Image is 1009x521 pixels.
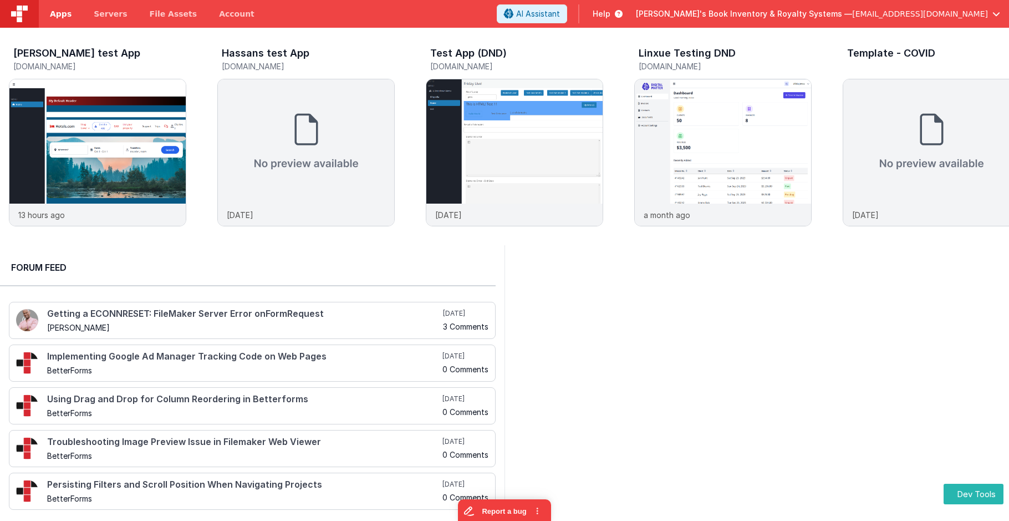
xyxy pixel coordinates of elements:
span: Apps [50,8,72,19]
h5: [DOMAIN_NAME] [430,62,603,70]
h3: [PERSON_NAME] test App [13,48,140,59]
h5: BetterForms [47,494,440,503]
h4: Troubleshooting Image Preview Issue in Filemaker Web Viewer [47,437,440,447]
a: Getting a ECONNRESET: FileMaker Server Error onFormRequest [PERSON_NAME] [DATE] 3 Comments [9,302,496,339]
img: 295_2.png [16,480,38,502]
a: Using Drag and Drop for Column Reordering in Betterforms BetterForms [DATE] 0 Comments [9,387,496,424]
h5: [DOMAIN_NAME] [639,62,812,70]
span: [EMAIL_ADDRESS][DOMAIN_NAME] [852,8,988,19]
h5: 0 Comments [442,408,488,416]
span: AI Assistant [516,8,560,19]
span: Help [593,8,610,19]
h5: [DATE] [442,437,488,446]
p: [DATE] [227,209,253,221]
img: 411_2.png [16,309,38,331]
h5: [DATE] [442,480,488,489]
h3: Template - COVID [847,48,935,59]
h5: BetterForms [47,452,440,460]
p: [DATE] [852,209,879,221]
span: [PERSON_NAME]'s Book Inventory & Royalty Systems — [636,8,852,19]
h5: BetterForms [47,409,440,417]
p: [DATE] [435,209,462,221]
h3: Linxue Testing DND [639,48,736,59]
h3: Hassans test App [222,48,309,59]
button: AI Assistant [497,4,567,23]
h5: [DOMAIN_NAME] [13,62,186,70]
span: File Assets [150,8,197,19]
h3: Test App (DND) [430,48,507,59]
button: [PERSON_NAME]'s Book Inventory & Royalty Systems — [EMAIL_ADDRESS][DOMAIN_NAME] [636,8,1000,19]
h5: [DATE] [442,394,488,403]
p: a month ago [644,209,690,221]
h5: 3 Comments [443,322,488,331]
h5: [DATE] [442,352,488,361]
h4: Implementing Google Ad Manager Tracking Code on Web Pages [47,352,440,362]
h5: 0 Comments [442,451,488,459]
h5: 0 Comments [442,365,488,373]
a: Troubleshooting Image Preview Issue in Filemaker Web Viewer BetterForms [DATE] 0 Comments [9,430,496,467]
h4: Using Drag and Drop for Column Reordering in Betterforms [47,394,440,404]
h4: Persisting Filters and Scroll Position When Navigating Projects [47,480,440,490]
span: Servers [94,8,127,19]
button: Dev Tools [944,484,1003,504]
img: 295_2.png [16,437,38,459]
img: 295_2.png [16,394,38,417]
img: 295_2.png [16,352,38,374]
a: Implementing Google Ad Manager Tracking Code on Web Pages BetterForms [DATE] 0 Comments [9,345,496,382]
h5: 0 Comments [442,493,488,502]
h5: [DATE] [443,309,488,318]
h2: Forum Feed [11,261,485,274]
h5: [PERSON_NAME] [47,323,441,332]
h5: [DOMAIN_NAME] [222,62,395,70]
h4: Getting a ECONNRESET: FileMaker Server Error onFormRequest [47,309,441,319]
h5: BetterForms [47,366,440,375]
a: Persisting Filters and Scroll Position When Navigating Projects BetterForms [DATE] 0 Comments [9,473,496,510]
